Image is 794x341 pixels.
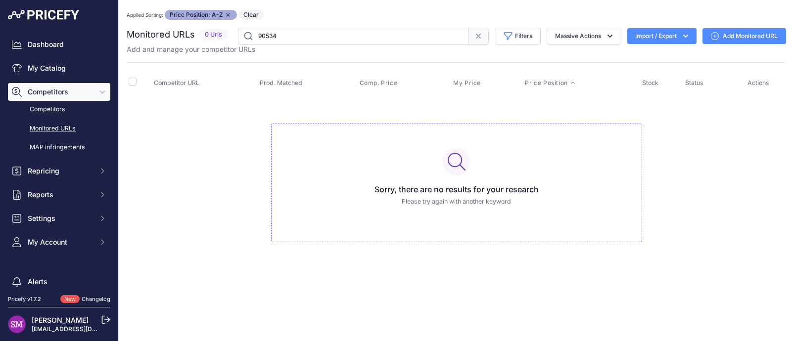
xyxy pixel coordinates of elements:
[627,28,697,44] button: Import / Export
[8,59,110,77] a: My Catalog
[28,190,93,200] span: Reports
[747,79,769,86] span: Actions
[495,28,541,44] button: Filters
[280,183,634,195] h3: Sorry, there are no results for your research
[127,12,163,18] small: Applied Sorting:
[8,36,110,53] a: Dashboard
[260,79,302,86] span: Prod. Matched
[8,210,110,227] button: Settings
[32,316,89,324] a: [PERSON_NAME]
[8,36,110,328] nav: Sidebar
[8,139,110,156] a: MAP infringements
[60,295,80,303] span: New
[8,295,41,303] div: Pricefy v1.7.2
[28,213,93,223] span: Settings
[154,79,199,86] span: Competitor URL
[8,83,110,101] button: Competitors
[238,28,468,44] input: Search
[525,79,575,87] button: Price Position
[8,233,110,251] button: My Account
[238,10,264,20] button: Clear
[8,162,110,180] button: Repricing
[360,79,400,87] button: Comp. Price
[82,296,110,302] a: Changelog
[453,79,483,87] button: My Price
[127,28,195,42] h2: Monitored URLs
[28,87,93,97] span: Competitors
[8,273,110,291] a: Alerts
[547,28,621,44] button: Massive Actions
[8,186,110,204] button: Reports
[8,10,79,20] img: Pricefy Logo
[28,166,93,176] span: Repricing
[32,325,135,333] a: [EMAIL_ADDRESS][DOMAIN_NAME]
[127,44,255,54] p: Add and manage your competitor URLs
[199,29,228,41] span: 0 Urls
[165,10,237,20] span: Price Position: A-Z
[360,79,398,87] span: Comp. Price
[525,79,567,87] span: Price Position
[8,101,110,118] a: Competitors
[642,79,658,86] span: Stock
[685,79,703,86] span: Status
[702,28,786,44] a: Add Monitored URL
[280,197,634,207] p: Please try again with another keyword
[8,120,110,137] a: Monitored URLs
[28,237,93,247] span: My Account
[453,79,481,87] span: My Price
